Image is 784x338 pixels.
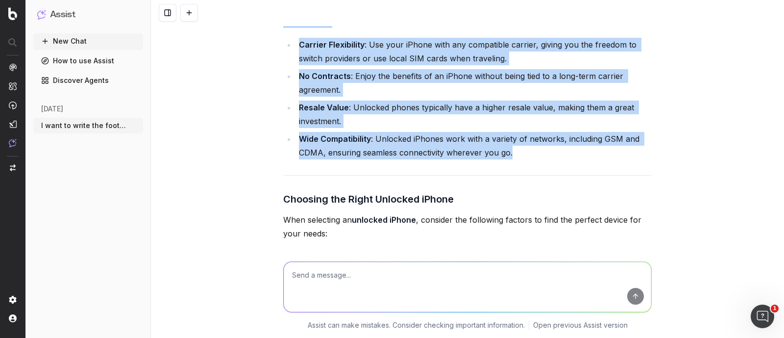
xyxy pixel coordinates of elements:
h3: Choosing the Right Unlocked iPhone [283,191,652,207]
img: Activation [9,101,17,109]
li: : Use your iPhone with any compatible carrier, giving you the freedom to switch providers or use ... [296,38,652,65]
img: Studio [9,120,17,128]
strong: Wide Compatibility [299,134,371,144]
span: 1 [771,305,779,312]
li: : Unlocked iPhones work with a variety of networks, including GSM and CDMA, ensuring seamless con... [296,132,652,159]
h1: Assist [50,8,75,22]
strong: unlocked iPhone [352,215,416,225]
img: Setting [9,296,17,304]
img: My account [9,314,17,322]
strong: Carrier Flexibility [299,40,365,50]
button: I want to write the footer text. The foo [33,118,143,133]
strong: No Contracts [299,71,351,81]
img: Assist [37,10,46,19]
button: New Chat [33,33,143,49]
button: Assist [37,8,139,22]
img: Intelligence [9,82,17,90]
span: [DATE] [41,104,63,114]
p: When selecting an , consider the following factors to find the perfect device for your needs: [283,213,652,240]
iframe: Intercom live chat [751,305,774,328]
strong: Resale Value [299,103,349,112]
a: Discover Agents [33,73,143,88]
img: Assist [9,139,17,147]
li: : Enjoy the benefits of an iPhone without being tied to a long-term carrier agreement. [296,69,652,97]
img: Analytics [9,63,17,71]
img: Botify logo [8,7,17,20]
a: Open previous Assist version [533,320,628,330]
span: I want to write the footer text. The foo [41,121,127,130]
p: Assist can make mistakes. Consider checking important information. [308,320,525,330]
img: Switch project [10,164,16,171]
li: : Unlocked phones typically have a higher resale value, making them a great investment. [296,101,652,128]
a: How to use Assist [33,53,143,69]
